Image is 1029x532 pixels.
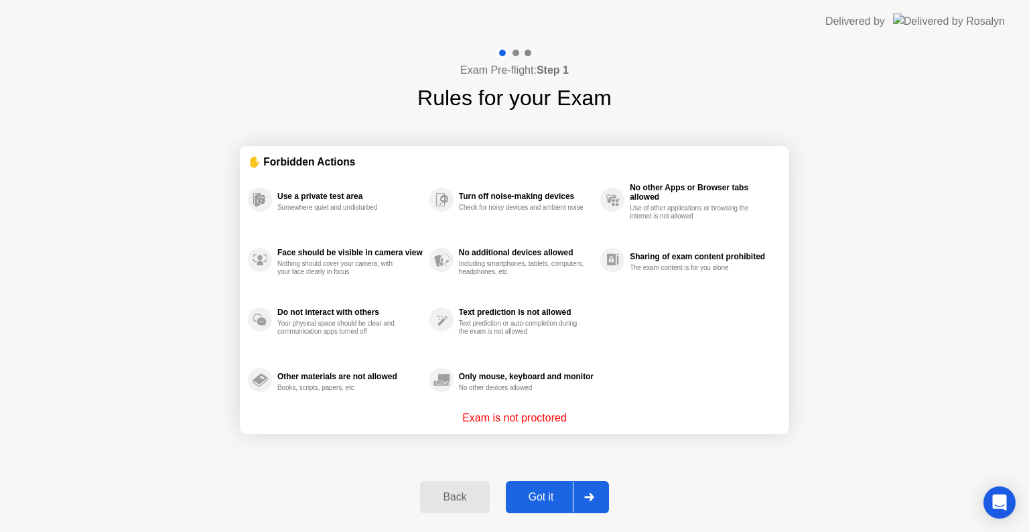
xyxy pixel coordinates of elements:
div: No other devices allowed [459,384,586,392]
div: Use a private test area [277,192,423,201]
img: Delivered by Rosalyn [893,13,1005,29]
div: Got it [510,491,573,503]
div: ✋ Forbidden Actions [248,154,781,170]
div: Including smartphones, tablets, computers, headphones, etc. [459,260,586,276]
div: Open Intercom Messenger [983,486,1016,519]
div: Somewhere quiet and undisturbed [277,204,404,212]
div: Text prediction or auto-completion during the exam is not allowed [459,320,586,336]
p: Exam is not proctored [462,410,567,426]
div: Turn off noise-making devices [459,192,594,201]
div: Text prediction is not allowed [459,308,594,317]
div: Sharing of exam content prohibited [630,252,774,261]
h1: Rules for your Exam [417,82,612,114]
div: Nothing should cover your camera, with your face clearly in focus [277,260,404,276]
div: Books, scripts, papers, etc [277,384,404,392]
div: Other materials are not allowed [277,372,423,381]
div: Only mouse, keyboard and monitor [459,372,594,381]
div: Check for noisy devices and ambient noise [459,204,586,212]
button: Back [420,481,489,513]
div: No other Apps or Browser tabs allowed [630,183,774,202]
button: Got it [506,481,609,513]
div: Back [424,491,485,503]
div: Face should be visible in camera view [277,248,423,257]
div: Use of other applications or browsing the internet is not allowed [630,204,756,220]
b: Step 1 [537,64,569,76]
div: Delivered by [825,13,885,29]
div: No additional devices allowed [459,248,594,257]
h4: Exam Pre-flight: [460,62,569,78]
div: The exam content is for you alone [630,264,756,272]
div: Do not interact with others [277,308,423,317]
div: Your physical space should be clear and communication apps turned off [277,320,404,336]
